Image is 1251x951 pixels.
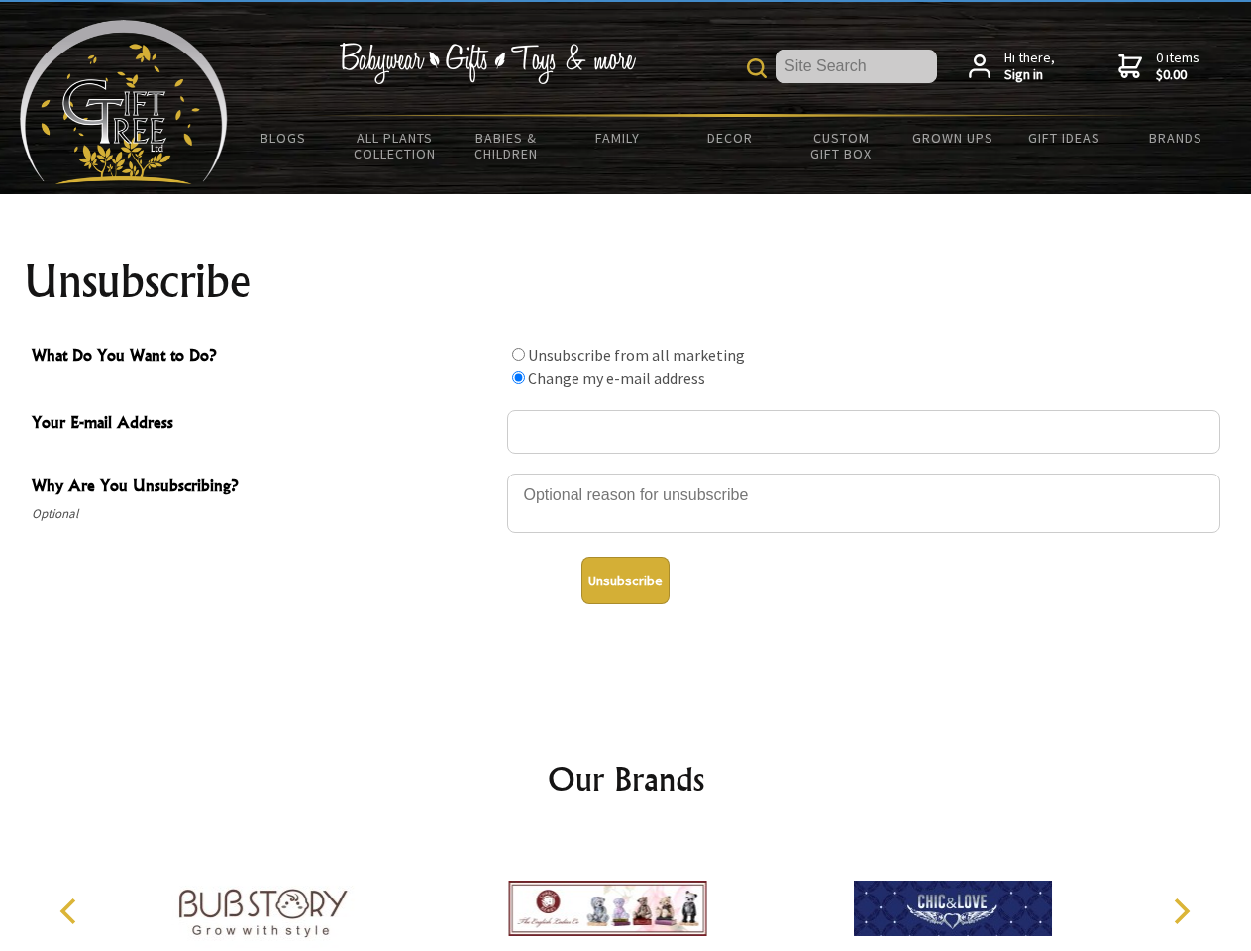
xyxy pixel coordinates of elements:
a: Family [563,117,675,158]
a: Decor [674,117,785,158]
a: BLOGS [228,117,340,158]
span: What Do You Want to Do? [32,343,497,371]
span: Your E-mail Address [32,410,497,439]
h2: Our Brands [40,755,1212,802]
a: 0 items$0.00 [1118,50,1199,84]
strong: Sign in [1004,66,1055,84]
span: Optional [32,502,497,526]
input: What Do You Want to Do? [512,348,525,361]
button: Previous [50,890,93,933]
label: Change my e-mail address [528,369,705,388]
button: Next [1159,890,1202,933]
span: Why Are You Unsubscribing? [32,474,497,502]
button: Unsubscribe [581,557,670,604]
a: All Plants Collection [340,117,452,174]
img: Babywear - Gifts - Toys & more [339,43,636,84]
input: What Do You Want to Do? [512,371,525,384]
span: Hi there, [1004,50,1055,84]
input: Your E-mail Address [507,410,1220,454]
a: Gift Ideas [1008,117,1120,158]
strong: $0.00 [1156,66,1199,84]
input: Site Search [776,50,937,83]
span: 0 items [1156,49,1199,84]
img: product search [747,58,767,78]
a: Babies & Children [451,117,563,174]
a: Custom Gift Box [785,117,897,174]
textarea: Why Are You Unsubscribing? [507,474,1220,533]
a: Grown Ups [896,117,1008,158]
a: Brands [1120,117,1232,158]
h1: Unsubscribe [24,258,1228,305]
label: Unsubscribe from all marketing [528,345,745,365]
img: Babyware - Gifts - Toys and more... [20,20,228,184]
a: Hi there,Sign in [969,50,1055,84]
